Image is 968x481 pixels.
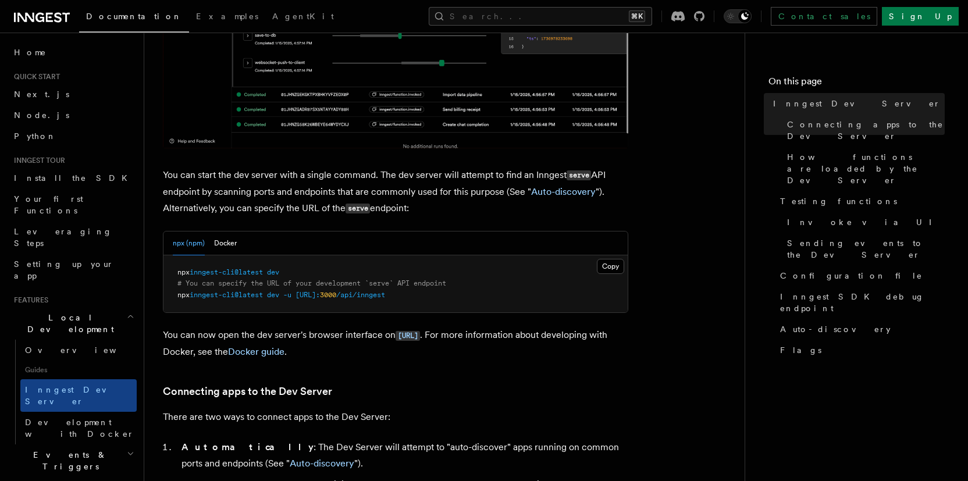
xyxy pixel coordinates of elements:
[782,212,945,233] a: Invoke via UI
[787,237,945,261] span: Sending events to the Dev Server
[163,409,628,425] p: There are two ways to connect apps to the Dev Server:
[267,268,279,276] span: dev
[9,254,137,286] a: Setting up your app
[9,188,137,221] a: Your first Functions
[189,3,265,31] a: Examples
[14,173,134,183] span: Install the SDK
[320,291,336,299] span: 3000
[296,291,320,299] span: [URL]:
[196,12,258,21] span: Examples
[775,286,945,319] a: Inngest SDK debug endpoint
[567,170,591,180] code: serve
[787,151,945,186] span: How functions are loaded by the Dev Server
[768,93,945,114] a: Inngest Dev Server
[780,323,891,335] span: Auto-discovery
[178,439,628,472] li: : The Dev Server will attempt to "auto-discover" apps running on common ports and endpoints (See ...
[163,383,332,400] a: Connecting apps to the Dev Server
[724,9,752,23] button: Toggle dark mode
[429,7,652,26] button: Search...⌘K
[597,259,624,274] button: Copy
[25,418,134,439] span: Development with Docker
[20,361,137,379] span: Guides
[780,270,923,282] span: Configuration file
[629,10,645,22] kbd: ⌘K
[773,98,941,109] span: Inngest Dev Server
[9,340,137,444] div: Local Development
[283,291,291,299] span: -u
[775,265,945,286] a: Configuration file
[177,291,190,299] span: npx
[173,231,205,255] button: npx (npm)
[228,346,284,357] a: Docker guide
[163,327,628,360] p: You can now open the dev server's browser interface on . For more information about developing wi...
[20,412,137,444] a: Development with Docker
[20,340,137,361] a: Overview
[9,168,137,188] a: Install the SDK
[14,194,83,215] span: Your first Functions
[775,319,945,340] a: Auto-discovery
[771,7,877,26] a: Contact sales
[396,329,420,340] a: [URL]
[190,291,263,299] span: inngest-cli@latest
[9,444,137,477] button: Events & Triggers
[25,345,145,355] span: Overview
[14,259,114,280] span: Setting up your app
[782,114,945,147] a: Connecting apps to the Dev Server
[787,119,945,142] span: Connecting apps to the Dev Server
[177,279,446,287] span: # You can specify the URL of your development `serve` API endpoint
[86,12,182,21] span: Documentation
[9,295,48,305] span: Features
[531,186,596,197] a: Auto-discovery
[14,90,69,99] span: Next.js
[177,268,190,276] span: npx
[9,105,137,126] a: Node.js
[9,312,127,335] span: Local Development
[9,307,137,340] button: Local Development
[787,216,942,228] span: Invoke via UI
[214,231,237,255] button: Docker
[9,156,65,165] span: Inngest tour
[396,331,420,341] code: [URL]
[163,167,628,217] p: You can start the dev server with a single command. The dev server will attempt to find an Innges...
[780,195,897,207] span: Testing functions
[14,111,69,120] span: Node.js
[782,233,945,265] a: Sending events to the Dev Server
[272,12,334,21] span: AgentKit
[768,74,945,93] h4: On this page
[336,291,385,299] span: /api/inngest
[190,268,263,276] span: inngest-cli@latest
[14,227,112,248] span: Leveraging Steps
[346,204,370,213] code: serve
[9,84,137,105] a: Next.js
[775,191,945,212] a: Testing functions
[20,379,137,412] a: Inngest Dev Server
[9,72,60,81] span: Quick start
[79,3,189,33] a: Documentation
[9,42,137,63] a: Home
[181,441,314,453] strong: Automatically
[780,344,821,356] span: Flags
[265,3,341,31] a: AgentKit
[780,291,945,314] span: Inngest SDK debug endpoint
[9,449,127,472] span: Events & Triggers
[267,291,279,299] span: dev
[14,131,56,141] span: Python
[882,7,959,26] a: Sign Up
[9,126,137,147] a: Python
[775,340,945,361] a: Flags
[25,385,124,406] span: Inngest Dev Server
[14,47,47,58] span: Home
[290,458,354,469] a: Auto-discovery
[782,147,945,191] a: How functions are loaded by the Dev Server
[9,221,137,254] a: Leveraging Steps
